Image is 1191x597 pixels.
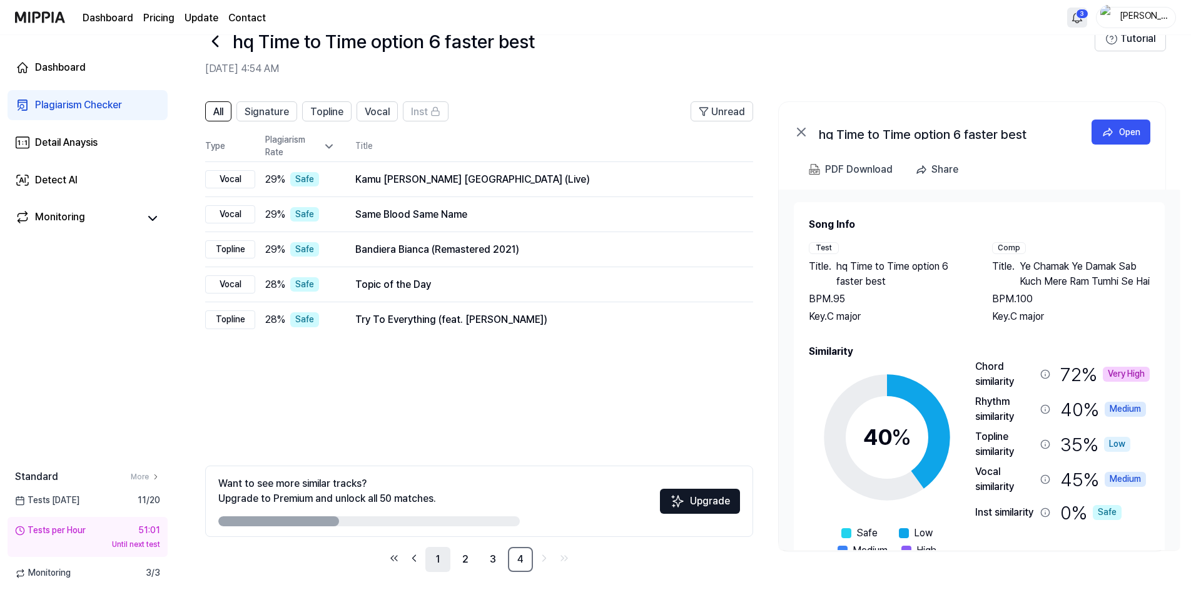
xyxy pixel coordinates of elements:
span: Topline [310,105,343,120]
div: Want to see more similar tracks? Upgrade to Premium and unlock all 50 matches. [218,476,436,506]
span: Standard [15,469,58,484]
div: Vocal [205,205,255,224]
div: 51:01 [138,524,160,537]
div: Tests per Hour [15,524,86,537]
button: Upgrade [660,489,740,514]
span: Safe [856,526,878,541]
button: profile[PERSON_NAME] [1096,7,1176,28]
div: 3 [1076,9,1088,19]
div: Safe [1093,505,1122,520]
button: Share [910,157,968,182]
button: Pricing [143,11,175,26]
div: [PERSON_NAME] [1119,10,1168,24]
div: 45 % [1060,464,1146,494]
div: Dashboard [35,60,86,75]
th: Title [355,131,753,161]
div: Chord similarity [975,359,1035,389]
a: Go to previous page [405,549,423,567]
div: Inst similarity [975,505,1035,520]
a: Plagiarism Checker [8,90,168,120]
a: Dashboard [83,11,133,26]
div: 40 [863,421,911,454]
span: % [891,424,911,451]
button: Unread [691,101,753,121]
div: Safe [290,207,319,222]
a: 4 [508,547,533,572]
span: 28 % [265,312,285,327]
a: 1 [425,547,450,572]
span: Tests [DATE] [15,494,79,507]
button: PDF Download [806,157,895,182]
div: Monitoring [35,210,85,227]
span: Vocal [365,105,390,120]
span: High [916,543,936,558]
a: Update [185,11,218,26]
div: Open [1119,125,1140,139]
div: 72 % [1060,359,1150,389]
a: Go to next page [535,549,553,567]
span: All [213,105,223,120]
button: Signature [236,101,297,121]
div: Vocal [205,170,255,189]
button: Tutorial [1095,26,1166,51]
div: Try To Everything (feat. [PERSON_NAME]) [355,312,733,327]
span: 29 % [265,172,285,187]
h2: [DATE] 4:54 AM [205,61,1095,76]
button: Topline [302,101,352,121]
div: Until next test [15,539,160,550]
a: Dashboard [8,53,168,83]
div: Bandiera Bianca (Remastered 2021) [355,242,733,257]
div: Test [809,242,839,254]
a: Go to last page [555,549,573,567]
div: 35 % [1060,429,1130,459]
div: Safe [290,312,319,327]
div: Kamu [PERSON_NAME] [GEOGRAPHIC_DATA] (Live) [355,172,733,187]
div: Plagiarism Checker [35,98,122,113]
img: 알림 [1070,10,1085,25]
span: Medium [853,543,888,558]
div: Vocal similarity [975,464,1035,494]
div: Detail Anaysis [35,135,98,150]
div: Medium [1105,402,1146,417]
span: Low [914,526,933,541]
a: Go to first page [385,549,403,567]
div: Topline [205,310,255,329]
div: BPM. 100 [992,292,1150,307]
div: Vocal [205,275,255,294]
div: Topline similarity [975,429,1035,459]
a: Monitoring [15,210,140,227]
div: hq Time to Time option 6 faster best [819,125,1069,140]
span: Unread [711,105,745,120]
button: All [205,101,231,121]
a: Contact [228,11,266,26]
h1: hq Time to Time option 6 faster best [233,28,535,54]
a: 3 [480,547,505,572]
div: BPM. 95 [809,292,967,307]
button: Vocal [357,101,398,121]
div: PDF Download [825,161,893,178]
div: 40 % [1060,394,1146,424]
span: Ye Chamak Ye Damak Sab Kuch Mere Ram Tumhi Se Hai [1020,259,1150,289]
h2: Song Info [809,217,1150,232]
span: Inst [411,105,428,120]
span: 11 / 20 [138,494,160,507]
button: 알림3 [1067,8,1087,28]
a: Detect AI [8,165,168,195]
span: 29 % [265,242,285,257]
div: Very High [1103,367,1150,382]
div: Safe [290,172,319,187]
div: Key. C major [992,309,1150,324]
div: Topline [205,240,255,259]
a: Song InfoTestTitle.hq Time to Time option 6 faster bestBPM.95Key.C majorCompTitle.Ye Chamak Ye Da... [779,190,1180,550]
div: 0 % [1060,499,1122,526]
span: 28 % [265,277,285,292]
div: Safe [290,242,319,257]
nav: pagination [205,547,753,572]
img: PDF Download [809,164,820,175]
div: Medium [1105,472,1146,487]
div: Topic of the Day [355,277,733,292]
div: Low [1104,437,1130,452]
img: profile [1100,5,1115,30]
div: Detect AI [35,173,78,188]
div: Rhythm similarity [975,394,1035,424]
